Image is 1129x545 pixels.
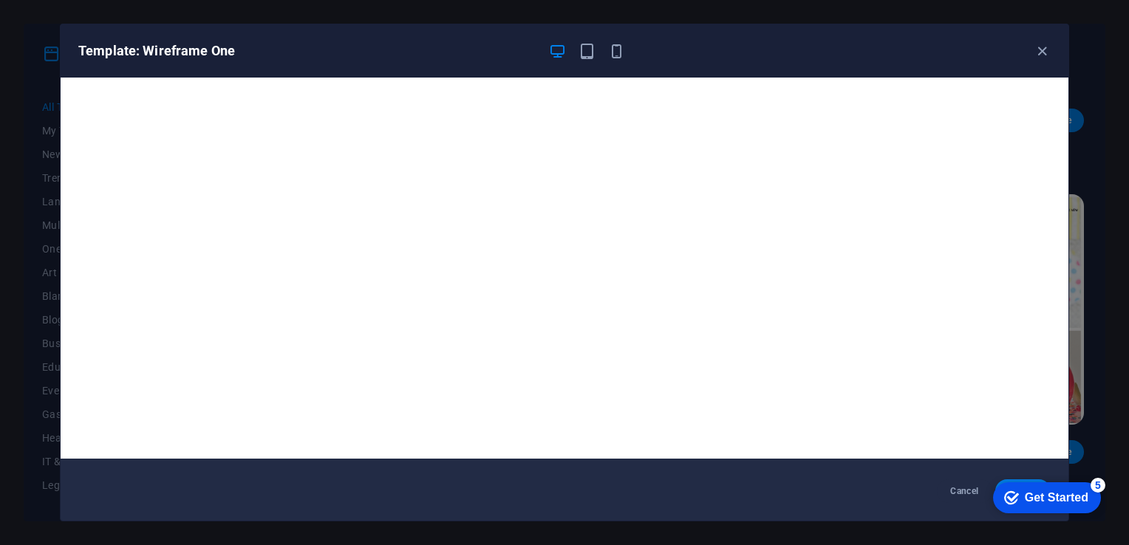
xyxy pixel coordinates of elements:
button: Cancel [937,479,992,503]
div: Get Started [44,16,107,30]
div: 5 [109,3,124,18]
h6: Template: Wireframe One [78,42,536,60]
div: Get Started 5 items remaining, 0% complete [12,7,120,38]
span: Cancel [949,485,980,497]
